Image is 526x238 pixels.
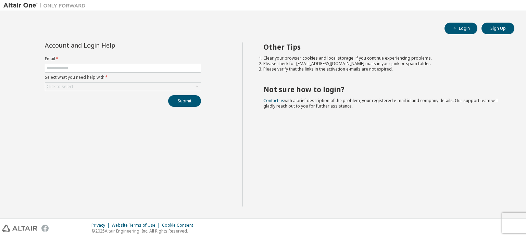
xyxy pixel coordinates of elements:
[47,84,73,89] div: Click to select
[45,56,201,62] label: Email
[112,223,162,228] div: Website Terms of Use
[168,95,201,107] button: Submit
[263,55,502,61] li: Clear your browser cookies and local storage, if you continue experiencing problems.
[45,75,201,80] label: Select what you need help with
[263,98,284,103] a: Contact us
[263,85,502,94] h2: Not sure how to login?
[2,225,37,232] img: altair_logo.svg
[263,42,502,51] h2: Other Tips
[263,98,498,109] span: with a brief description of the problem, your registered e-mail id and company details. Our suppo...
[263,66,502,72] li: Please verify that the links in the activation e-mails are not expired.
[481,23,514,34] button: Sign Up
[162,223,197,228] div: Cookie Consent
[45,83,201,91] div: Click to select
[3,2,89,9] img: Altair One
[45,42,170,48] div: Account and Login Help
[444,23,477,34] button: Login
[41,225,49,232] img: facebook.svg
[263,61,502,66] li: Please check for [EMAIL_ADDRESS][DOMAIN_NAME] mails in your junk or spam folder.
[91,228,197,234] p: © 2025 Altair Engineering, Inc. All Rights Reserved.
[91,223,112,228] div: Privacy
